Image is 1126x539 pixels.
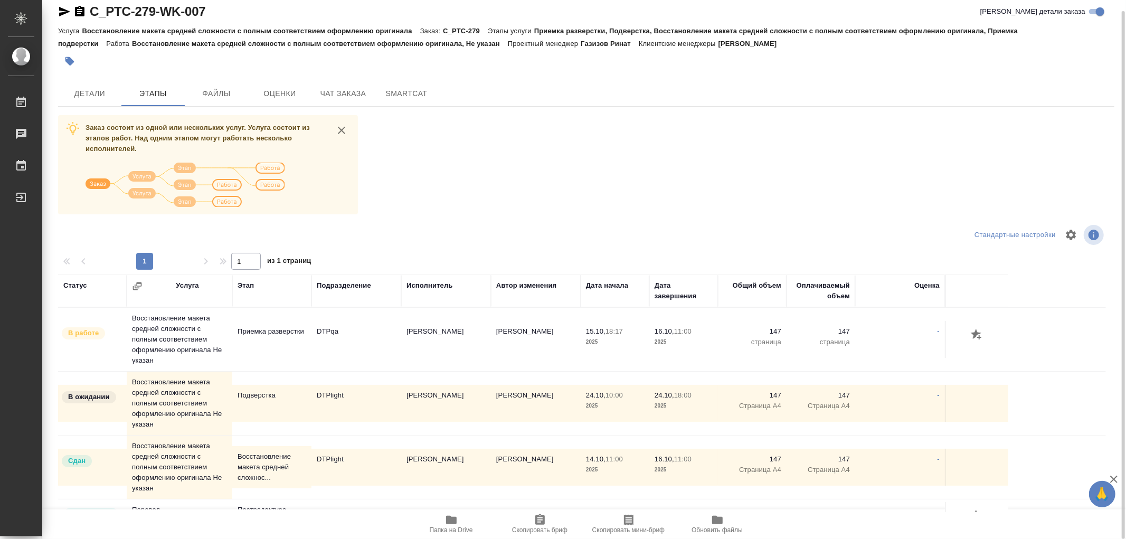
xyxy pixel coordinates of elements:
p: Проектный менеджер [508,40,581,48]
a: - [938,508,940,516]
p: 11:00 [674,327,692,335]
span: 🙏 [1093,483,1111,505]
div: split button [972,227,1058,243]
p: Страница А4 [723,401,781,411]
p: 14.10, [586,455,605,463]
div: Дата завершения [655,280,713,301]
p: 2025 [655,337,713,347]
span: Папка на Drive [430,526,473,534]
p: Этапы услуги [488,27,534,35]
p: 2025 [586,337,644,347]
div: Автор изменения [496,280,556,291]
p: Приемка разверстки, Подверстка, Восстановление макета средней сложности с полным соответствием оф... [58,27,1018,48]
button: Скопировать ссылку [73,5,86,18]
p: Заказ: [420,27,443,35]
p: Восстановление макета средней сложности с полным соответствием оформлению оригинала, Не указан [132,40,508,48]
a: C_PTC-279-WK-007 [90,4,206,18]
p: В ожидании [68,392,110,402]
td: [PERSON_NAME] [401,449,491,486]
p: Услуга [58,27,82,35]
button: close [334,122,349,138]
td: [PERSON_NAME] [401,321,491,358]
td: Восстановление макета средней сложности с полным соответствием оформлению оригинала Не указан [127,308,232,371]
button: Скопировать ссылку для ЯМессенджера [58,5,71,18]
p: Подверстка [238,390,306,401]
div: Оплачиваемый объем [792,280,850,301]
span: Чат заказа [318,87,368,100]
span: [PERSON_NAME] детали заказа [980,6,1085,17]
span: Детали [64,87,115,100]
p: C_PTC-279 [443,27,488,35]
span: Скопировать мини-бриф [592,526,665,534]
span: Настроить таблицу [1058,222,1084,248]
p: Восстановление макета средней сложнос... [238,451,306,483]
td: DTPlight [311,449,401,486]
span: Этапы [128,87,178,100]
p: 11:00 [605,455,623,463]
span: Оценки [254,87,305,100]
p: Газизов Ринат [581,40,639,48]
span: Скопировать бриф [512,526,567,534]
p: страница [792,337,850,347]
p: 2025 [586,465,644,475]
span: Посмотреть информацию [1084,225,1106,245]
p: 147 [792,454,850,465]
p: 22.10, [655,508,674,516]
p: Сдан [68,456,86,466]
p: 2025 [655,465,713,475]
p: Работа [106,40,132,48]
div: Дата начала [586,280,628,291]
td: [PERSON_NAME] [491,385,581,422]
button: Сгруппировать [132,281,143,291]
p: 10:00 [605,391,623,399]
button: 🙏 [1089,481,1115,507]
p: 147 [723,326,781,337]
td: Восстановление макета средней сложности с полным соответствием оформлению оригинала Не указан [127,372,232,435]
div: Этап [238,280,254,291]
button: Скопировать бриф [496,509,584,539]
p: 23 867 [792,507,850,518]
td: Восстановление макета средней сложности с полным соответствием оформлению оригинала Не указан [127,436,232,499]
button: Добавить оценку [968,507,986,525]
td: [PERSON_NAME] [491,449,581,486]
td: [PERSON_NAME] [491,321,581,358]
button: Скопировать мини-бриф [584,509,673,539]
p: Восстановление макета средней сложности с полным соответствием оформлению оригинала [82,27,420,35]
span: Обновить файлы [692,526,743,534]
span: из 1 страниц [267,254,311,270]
p: 12:00 [674,508,692,516]
button: Добавить тэг [58,50,81,73]
button: Добавить оценку [968,326,986,344]
p: Клиентские менеджеры [639,40,718,48]
span: SmartCat [381,87,432,100]
td: Газизов Ринат [491,502,581,539]
p: 2025 [586,401,644,411]
div: Статус [63,280,87,291]
span: Файлы [191,87,242,100]
a: - [938,327,940,335]
p: 147 [792,326,850,337]
p: 147 [723,390,781,401]
p: 2025 [655,401,713,411]
p: 147 [723,454,781,465]
div: Общий объем [733,280,781,291]
p: Страница А4 [792,401,850,411]
p: 11:00 [674,455,692,463]
p: 23 867 [723,507,781,518]
button: Обновить файлы [673,509,762,539]
td: DTPlight [311,385,401,422]
div: Услуга [176,280,198,291]
p: 147 [792,390,850,401]
p: 24.10, [655,391,674,399]
td: Проектный офис [311,502,401,539]
p: Страница А4 [723,465,781,475]
p: 18:17 [605,327,623,335]
p: Постредактура машинного перевода [238,505,306,536]
div: Исполнитель [406,280,453,291]
a: - [938,455,940,463]
p: 16.10, [655,455,674,463]
div: Подразделение [317,280,371,291]
td: [PERSON_NAME] [401,502,491,539]
p: страница [723,337,781,347]
p: Готов к работе [68,509,114,530]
